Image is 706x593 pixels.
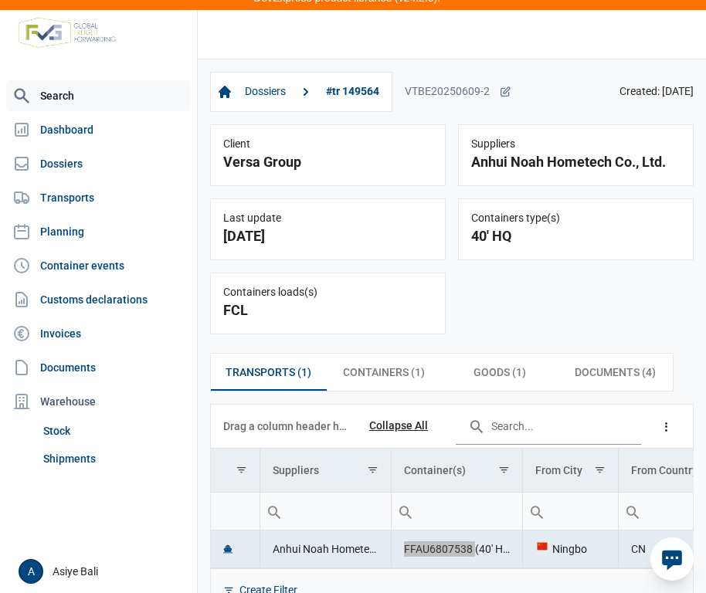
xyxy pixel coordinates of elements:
td: FFAU6807538 (40' HQ) [392,530,523,568]
div: Data grid toolbar [223,405,681,448]
a: Shipments [37,445,191,473]
div: Last update [223,212,433,225]
a: Invoices [6,318,191,349]
div: Container(s) [404,464,466,476]
div: Search box [392,493,419,530]
input: Filter cell [260,493,391,530]
div: Collapse All [369,419,428,433]
span: Created: [DATE] [619,85,694,99]
div: Search box [260,493,288,530]
button: A [19,559,43,584]
div: 40' HQ [471,225,681,247]
div: Suppliers [471,137,681,151]
td: Filter cell [260,492,392,530]
div: FCL [223,300,433,321]
div: Warehouse [6,386,191,417]
td: Filter cell [211,492,260,530]
input: Filter cell [523,493,618,530]
div: Asiye Bali [19,559,188,584]
a: Stock [37,417,191,445]
span: Documents (4) [575,363,656,381]
span: Show filter options for column 'Suppliers' [367,464,378,476]
td: Filter cell [523,492,619,530]
div: [DATE] [223,225,433,247]
a: Transports [6,182,191,213]
div: Search box [523,493,551,530]
div: Versa Group [223,151,433,173]
a: Dossiers [239,79,292,105]
span: Goods (1) [473,363,526,381]
div: Containers loads(s) [223,286,433,300]
a: Search [6,80,191,111]
td: Column From City [523,449,619,493]
a: Dashboard [6,114,191,145]
div: From City [535,464,582,476]
td: Column [211,449,260,493]
input: Filter cell [211,493,260,530]
td: Filter cell [392,492,523,530]
div: Suppliers [273,464,319,476]
span: Show filter options for column 'Container(s)' [498,464,510,476]
span: Containers (1) [343,363,425,381]
span: Show filter options for column '' [236,464,247,476]
div: Ningbo [535,541,606,557]
td: Column Container(s) [392,449,523,493]
div: overflow [653,412,681,440]
span: Show filter options for column 'From City' [594,464,606,476]
div: Anhui Noah Hometech Co., Ltd. [471,151,681,173]
div: Containers type(s) [471,212,681,225]
td: Column Suppliers [260,449,392,493]
a: Planning [6,216,191,247]
a: Documents [6,352,191,383]
img: FVG - Global freight forwarding [12,12,122,54]
span: Transports (1) [226,363,311,381]
input: Filter cell [392,493,522,530]
a: Dossiers [6,148,191,179]
div: Client [223,137,433,151]
input: Search in the data grid [456,408,641,445]
div: Drag a column header here to group by that column [223,414,348,439]
a: Customs declarations [6,284,191,315]
div: From Country [631,464,698,476]
div: Search box [619,493,647,530]
td: Anhui Noah Hometech Co., Ltd. [260,530,392,568]
div: VTBE20250609-2 [405,85,511,99]
a: Container events [6,250,191,281]
a: #tr 149564 [320,79,385,105]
